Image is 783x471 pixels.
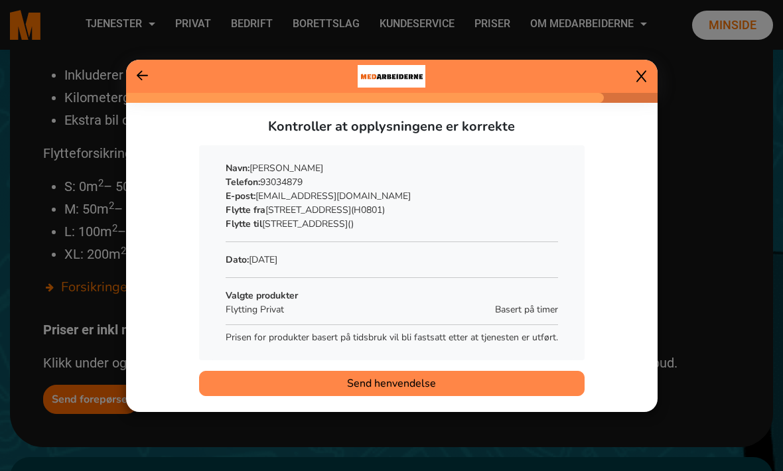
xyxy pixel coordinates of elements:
p: Prisen for produkter basert på tidsbruk vil bli fastsatt etter at tjenesten er utført. [226,330,558,344]
button: Send henvendelse [199,371,585,396]
b: E-post: [226,190,255,202]
span: Basert på timer [495,303,558,316]
span: (H0801) [351,204,385,216]
p: [STREET_ADDRESS] [226,217,558,231]
p: Flytting Privat [226,303,419,316]
b: Flytte til [226,218,262,230]
p: [STREET_ADDRESS] [226,203,558,217]
span: () [348,218,354,230]
p: [DATE] [226,253,558,267]
p: 93034879 [226,175,558,189]
b: Telefon: [226,176,260,188]
img: bacdd172-0455-430b-bf8f-cf411a8648e0 [358,60,425,93]
b: Flytte fra [226,204,265,216]
b: Dato: [226,253,249,266]
span: Kontroller at opplysningene er korrekte [268,117,515,135]
span: Send henvendelse [347,375,436,391]
p: [EMAIL_ADDRESS][DOMAIN_NAME] [226,189,558,203]
p: [PERSON_NAME] [226,161,558,175]
b: Navn: [226,162,249,174]
b: Valgte produkter [226,289,298,302]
